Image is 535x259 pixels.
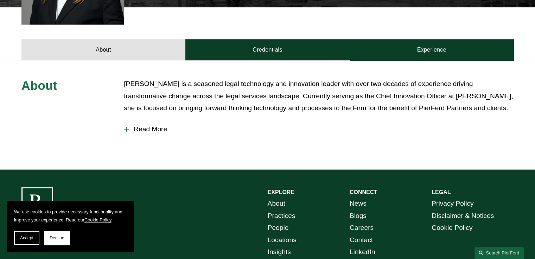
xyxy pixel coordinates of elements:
[268,189,294,195] strong: EXPLORE
[84,217,112,223] a: Cookie Policy
[350,198,367,210] a: News
[432,222,472,234] a: Cookie Policy
[350,39,514,60] a: Experience
[20,235,33,240] span: Accept
[124,120,514,138] button: Read More
[14,231,39,245] button: Accept
[50,235,64,240] span: Decline
[268,234,297,246] a: Locations
[185,39,350,60] a: Credentials
[124,78,514,114] p: [PERSON_NAME] is a seasoned legal technology and innovation leader with over two decades of exper...
[350,222,374,234] a: Careers
[350,189,377,195] strong: CONNECT
[21,39,186,60] a: About
[268,246,291,258] a: Insights
[350,234,373,246] a: Contact
[268,222,289,234] a: People
[475,247,524,259] a: Search this site
[44,231,70,245] button: Decline
[14,208,127,224] p: We use cookies to provide necessary functionality and improve your experience. Read our .
[7,201,134,252] section: Cookie banner
[350,210,367,222] a: Blogs
[129,125,514,133] span: Read More
[21,79,57,92] span: About
[350,246,375,258] a: LinkedIn
[432,189,451,195] strong: LEGAL
[432,198,473,210] a: Privacy Policy
[268,210,295,222] a: Practices
[268,198,285,210] a: About
[432,210,494,222] a: Disclaimer & Notices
